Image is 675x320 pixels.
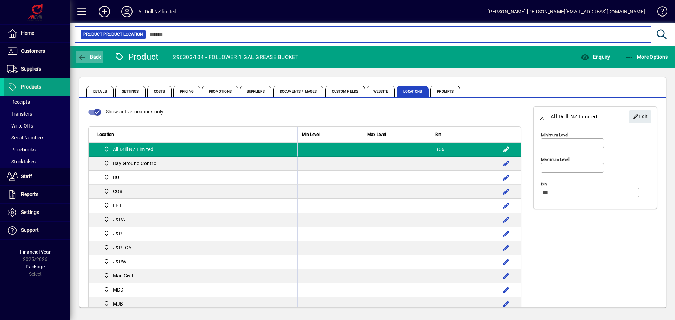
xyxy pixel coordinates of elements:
[4,25,70,42] a: Home
[501,298,512,309] button: Edit
[113,202,122,209] span: EBT
[101,286,126,294] span: MDD
[113,286,124,293] span: MDD
[397,86,429,97] span: Locations
[26,264,45,269] span: Package
[551,111,597,122] div: All Drill NZ Limited
[4,186,70,203] a: Reports
[21,191,38,197] span: Reports
[115,86,146,97] span: Settings
[70,51,109,63] app-page-header-button: Back
[430,86,460,97] span: Prompts
[113,258,127,265] span: J&RW
[4,108,70,120] a: Transfers
[101,187,125,196] span: CO8
[487,6,645,17] div: [PERSON_NAME] [PERSON_NAME][EMAIL_ADDRESS][DOMAIN_NAME]
[240,86,271,97] span: Suppliers
[101,257,129,266] span: J&RW
[623,51,670,63] button: More Options
[4,96,70,108] a: Receipts
[581,54,610,60] span: Enquiry
[4,120,70,132] a: Write Offs
[113,174,120,181] span: BU
[325,86,365,97] span: Custom Fields
[367,131,386,138] span: Max Level
[4,156,70,168] a: Stocktakes
[625,54,668,60] span: More Options
[113,216,126,223] span: J&RA
[20,249,51,255] span: Financial Year
[173,52,298,63] div: 296303-104 - FOLLOWER 1 GAL GREASE BUCKET
[629,110,651,123] button: Edit
[113,146,154,153] span: All Drill NZ Limited
[21,209,39,215] span: Settings
[501,144,512,155] button: Edit
[367,86,395,97] span: Website
[202,86,238,97] span: Promotions
[4,43,70,60] a: Customers
[21,227,39,233] span: Support
[501,172,512,183] button: Edit
[113,160,158,167] span: Bay Ground Control
[501,256,512,267] button: Edit
[93,5,116,18] button: Add
[273,86,324,97] span: Documents / Images
[116,5,138,18] button: Profile
[101,159,160,168] span: Bay Ground Control
[114,51,159,63] div: Product
[4,168,70,185] a: Staff
[101,201,124,210] span: EBT
[21,174,32,179] span: Staff
[173,86,200,97] span: Pricing
[435,131,441,138] span: Bin
[76,51,103,63] button: Back
[101,215,128,224] span: J&RA
[101,145,156,154] span: All Drill NZ Limited
[113,272,133,279] span: Mac Civil
[579,51,612,63] button: Enquiry
[78,54,101,60] span: Back
[7,147,36,152] span: Pricebooks
[501,242,512,253] button: Edit
[302,131,320,138] span: Min Level
[4,204,70,221] a: Settings
[7,99,30,105] span: Receipts
[138,6,177,17] div: All Drill NZ limited
[4,132,70,144] a: Serial Numbers
[541,157,570,162] mat-label: Maximum level
[7,111,32,117] span: Transfers
[101,272,136,280] span: Mac Civil
[7,135,44,141] span: Serial Numbers
[21,84,41,90] span: Products
[501,270,512,281] button: Edit
[501,186,512,197] button: Edit
[4,60,70,78] a: Suppliers
[633,111,648,122] span: Edit
[534,108,551,125] button: Back
[501,214,512,225] button: Edit
[97,131,114,138] span: Location
[101,173,122,182] span: BU
[21,66,41,72] span: Suppliers
[7,159,36,164] span: Stocktakes
[431,143,475,157] td: B06
[7,123,33,129] span: Write Offs
[86,86,114,97] span: Details
[113,188,123,195] span: CO8
[83,31,143,38] span: Product Product Location
[501,228,512,239] button: Edit
[113,230,125,237] span: J&RT
[501,200,512,211] button: Edit
[21,30,34,36] span: Home
[113,300,123,307] span: MJB
[501,158,512,169] button: Edit
[501,284,512,295] button: Edit
[106,109,163,115] span: Show active locations only
[147,86,172,97] span: Costs
[541,182,547,187] mat-label: Bin
[101,243,134,252] span: J&RTGA
[21,48,45,54] span: Customers
[101,229,128,238] span: J&RT
[113,244,132,251] span: J&RTGA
